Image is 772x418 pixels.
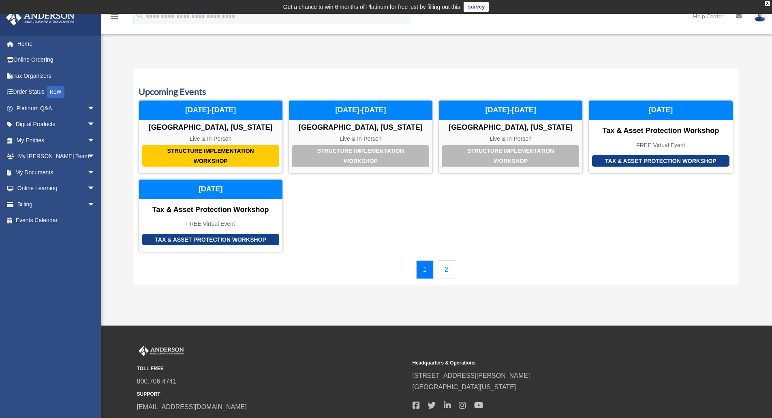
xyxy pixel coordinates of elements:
[765,1,770,6] div: close
[135,11,144,20] i: search
[137,364,407,373] small: TOLL FREE
[289,123,432,132] div: [GEOGRAPHIC_DATA], [US_STATE]
[6,132,107,148] a: My Entitiesarrow_drop_down
[439,101,582,120] div: [DATE]-[DATE]
[4,10,77,26] img: Anderson Advisors Platinum Portal
[439,123,582,132] div: [GEOGRAPHIC_DATA], [US_STATE]
[87,148,103,165] span: arrow_drop_down
[139,180,282,199] div: [DATE]
[413,372,530,379] a: [STREET_ADDRESS][PERSON_NAME]
[6,164,107,180] a: My Documentsarrow_drop_down
[109,11,119,21] i: menu
[87,180,103,197] span: arrow_drop_down
[139,206,282,214] div: Tax & Asset Protection Workshop
[139,221,282,227] div: FREE Virtual Event
[137,403,247,410] a: [EMAIL_ADDRESS][DOMAIN_NAME]
[292,145,429,167] div: Structure Implementation Workshop
[6,100,107,116] a: Platinum Q&Aarrow_drop_down
[137,346,186,356] img: Anderson Advisors Platinum Portal
[6,68,107,84] a: Tax Organizers
[464,2,489,12] a: survey
[137,390,407,399] small: SUPPORT
[139,123,282,132] div: [GEOGRAPHIC_DATA], [US_STATE]
[6,52,107,68] a: Online Ordering
[289,100,433,174] a: Structure Implementation Workshop [GEOGRAPHIC_DATA], [US_STATE] Live & In-Person [DATE]-[DATE]
[139,100,283,174] a: Structure Implementation Workshop [GEOGRAPHIC_DATA], [US_STATE] Live & In-Person [DATE]-[DATE]
[139,179,283,252] a: Tax & Asset Protection Workshop Tax & Asset Protection Workshop FREE Virtual Event [DATE]
[413,359,682,367] small: Headquarters & Operations
[139,86,733,98] h3: Upcoming Events
[87,132,103,149] span: arrow_drop_down
[139,135,282,142] div: Live & In-Person
[87,116,103,133] span: arrow_drop_down
[589,101,732,120] div: [DATE]
[87,164,103,181] span: arrow_drop_down
[6,116,107,133] a: Digital Productsarrow_drop_down
[109,14,119,21] a: menu
[137,378,177,385] a: 800.706.4741
[6,196,107,212] a: Billingarrow_drop_down
[6,212,103,229] a: Events Calendar
[87,100,103,117] span: arrow_drop_down
[439,135,582,142] div: Live & In-Person
[47,86,64,98] div: NEW
[289,101,432,120] div: [DATE]-[DATE]
[6,180,107,197] a: Online Learningarrow_drop_down
[589,142,732,149] div: FREE Virtual Event
[87,196,103,213] span: arrow_drop_down
[438,260,455,279] a: 2
[6,148,107,165] a: My [PERSON_NAME] Teamarrow_drop_down
[139,101,282,120] div: [DATE]-[DATE]
[592,155,729,167] div: Tax & Asset Protection Workshop
[442,145,579,167] div: Structure Implementation Workshop
[142,234,279,246] div: Tax & Asset Protection Workshop
[589,126,732,135] div: Tax & Asset Protection Workshop
[416,260,434,279] a: 1
[283,2,460,12] div: Get a chance to win 6 months of Platinum for free just by filling out this
[588,100,733,174] a: Tax & Asset Protection Workshop Tax & Asset Protection Workshop FREE Virtual Event [DATE]
[6,84,107,101] a: Order StatusNEW
[142,145,279,167] div: Structure Implementation Workshop
[413,384,516,390] a: [GEOGRAPHIC_DATA][US_STATE]
[438,100,583,174] a: Structure Implementation Workshop [GEOGRAPHIC_DATA], [US_STATE] Live & In-Person [DATE]-[DATE]
[754,10,766,22] img: User Pic
[6,36,107,52] a: Home
[289,135,432,142] div: Live & In-Person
